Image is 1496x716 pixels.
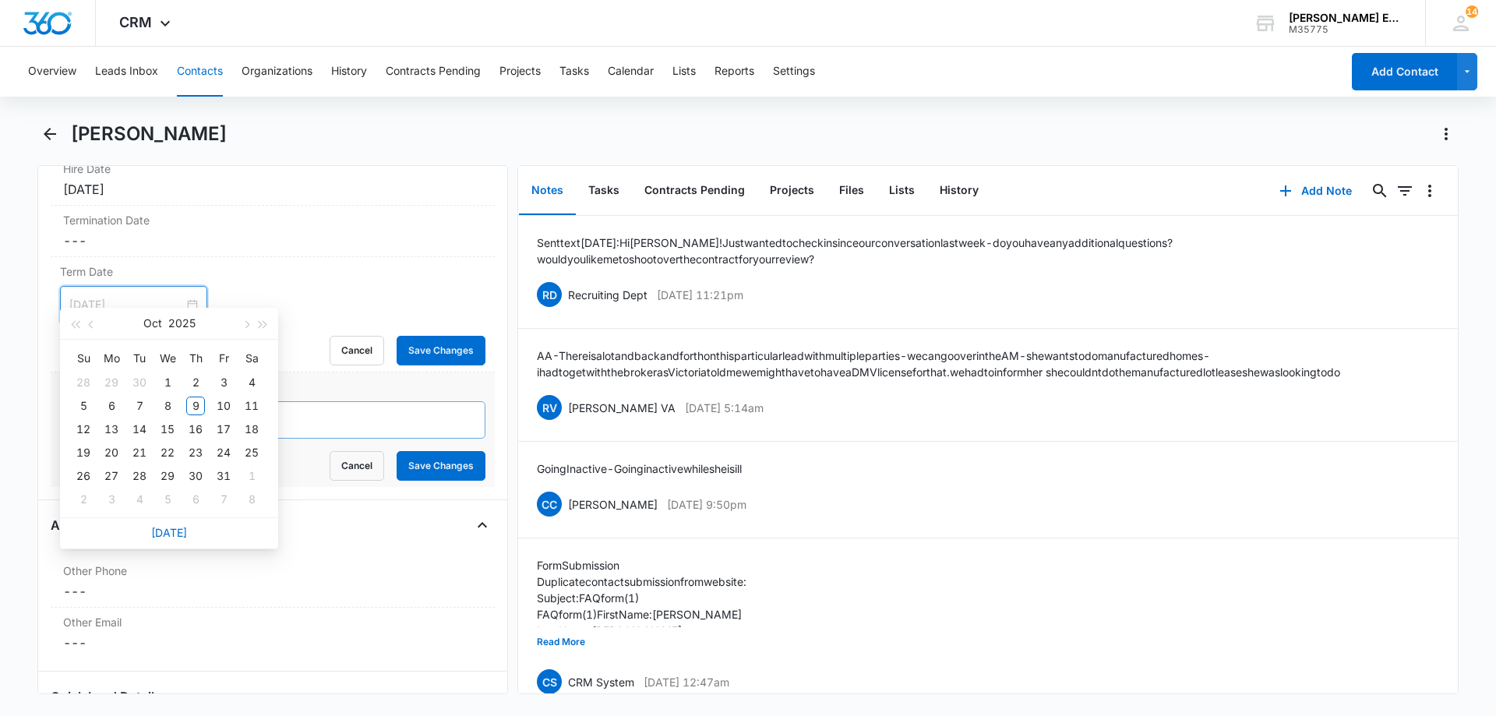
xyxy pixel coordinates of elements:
td: 2025-10-20 [97,441,125,464]
a: [DATE] [151,526,187,539]
p: Form Submission [537,557,754,573]
p: [DATE] 12:47am [644,674,729,690]
dd: --- [63,231,482,250]
label: Other Phone [63,563,482,579]
div: 23 [186,443,205,462]
div: 2 [186,373,205,392]
td: 2025-09-30 [125,371,153,394]
td: 2025-10-10 [210,394,238,418]
button: Projects [499,47,541,97]
div: 8 [242,490,261,509]
div: 3 [214,373,233,392]
p: [PERSON_NAME] VA [568,400,676,416]
th: Mo [97,346,125,371]
p: [DATE] 5:14am [685,400,764,416]
th: We [153,346,182,371]
button: Contacts [177,47,223,97]
td: 2025-10-13 [97,418,125,441]
button: Organizations [242,47,312,97]
div: 4 [130,490,149,509]
div: 29 [158,467,177,485]
label: Other Email [63,614,482,630]
td: 2025-10-29 [153,464,182,488]
span: CS [537,669,562,694]
th: Th [182,346,210,371]
div: 18 [242,420,261,439]
div: Other Phone--- [51,556,495,608]
button: Leads Inbox [95,47,158,97]
button: Reports [714,47,754,97]
td: 2025-10-31 [210,464,238,488]
span: CRM [119,14,152,30]
td: 2025-10-12 [69,418,97,441]
td: 2025-10-27 [97,464,125,488]
td: 2025-10-08 [153,394,182,418]
label: Term Date [60,263,485,280]
button: Files [827,167,877,215]
div: 28 [74,373,93,392]
button: Read More [537,627,585,657]
div: 8 [158,397,177,415]
button: Actions [1434,122,1459,146]
p: FAQ form (1) First Name: [PERSON_NAME] [537,606,754,623]
td: 2025-10-26 [69,464,97,488]
div: 29 [102,373,121,392]
div: 13 [102,420,121,439]
div: 2 [74,490,93,509]
button: Filters [1392,178,1417,203]
div: 11 [242,397,261,415]
div: 27 [102,467,121,485]
div: 5 [158,490,177,509]
td: 2025-10-15 [153,418,182,441]
p: Subject: FAQ form (1) [537,590,754,606]
td: 2025-10-30 [182,464,210,488]
p: [DATE] 11:21pm [657,287,743,303]
div: 17 [214,420,233,439]
button: Overflow Menu [1417,178,1442,203]
button: Back [37,122,62,146]
div: 22 [158,443,177,462]
div: 15 [158,420,177,439]
td: 2025-11-03 [97,488,125,511]
div: 6 [102,397,121,415]
td: 2025-10-04 [238,371,266,394]
td: 2025-11-05 [153,488,182,511]
div: 19 [74,443,93,462]
div: 30 [186,467,205,485]
td: 2025-10-02 [182,371,210,394]
p: Going Inactive - Going inactive while she is ill [537,460,742,477]
button: Oct [143,308,162,339]
td: 2025-10-28 [125,464,153,488]
button: Tasks [559,47,589,97]
td: 2025-10-05 [69,394,97,418]
td: 2025-10-25 [238,441,266,464]
span: 14 [1466,5,1478,18]
td: 2025-09-28 [69,371,97,394]
button: Lists [877,167,927,215]
p: Last Name: [PERSON_NAME] [537,623,754,639]
button: Contracts Pending [386,47,481,97]
p: Recruiting Dept [568,287,647,303]
td: 2025-10-06 [97,394,125,418]
p: [DATE] 9:50pm [667,496,746,513]
div: 30 [130,373,149,392]
input: Select date [69,296,184,313]
td: 2025-11-06 [182,488,210,511]
div: [DATE] [63,180,482,199]
div: 6 [186,490,205,509]
button: Contracts Pending [632,167,757,215]
p: [PERSON_NAME] [568,496,658,513]
button: Notes [519,167,576,215]
button: History [331,47,367,97]
div: 31 [214,467,233,485]
button: Tasks [576,167,632,215]
div: 7 [130,397,149,415]
div: 9 [186,397,205,415]
button: Add Note [1264,172,1367,210]
td: 2025-11-02 [69,488,97,511]
button: Save Changes [397,451,485,481]
th: Su [69,346,97,371]
td: 2025-09-29 [97,371,125,394]
td: 2025-11-07 [210,488,238,511]
button: Projects [757,167,827,215]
